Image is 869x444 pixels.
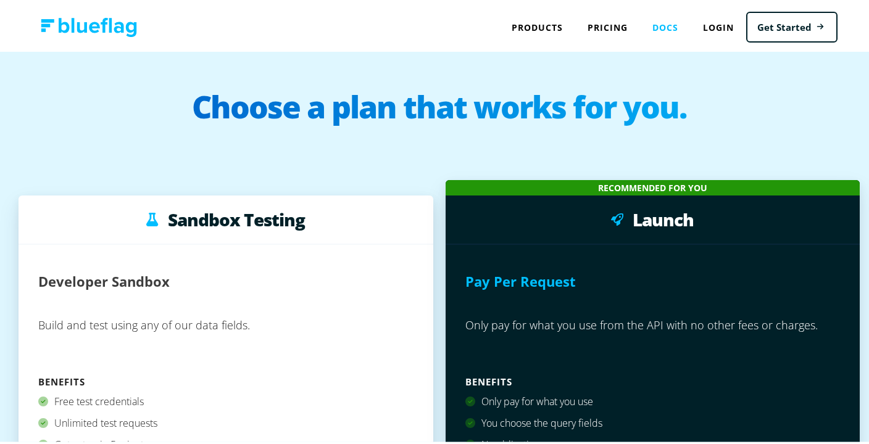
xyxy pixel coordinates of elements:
[640,12,691,38] a: Docs
[446,178,860,193] div: Recommended for you
[633,208,694,226] h3: Launch
[465,262,576,296] h2: Pay Per Request
[38,308,414,370] p: Build and test using any of our data fields.
[38,410,414,432] div: Unlimited test requests
[691,12,746,38] a: Login to Blue Flag application
[465,308,841,370] p: Only pay for what you use from the API with no other fees or charges.
[746,9,838,41] a: Get Started
[41,15,137,35] img: Blue Flag logo
[38,388,414,410] div: Free test credentials
[465,388,841,410] div: Only pay for what you use
[465,410,841,432] div: You choose the query fields
[12,89,866,138] h1: Choose a plan that works for you.
[168,208,305,226] h3: Sandbox Testing
[38,262,170,296] h2: Developer Sandbox
[575,12,640,38] a: Pricing
[499,12,575,38] div: Products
